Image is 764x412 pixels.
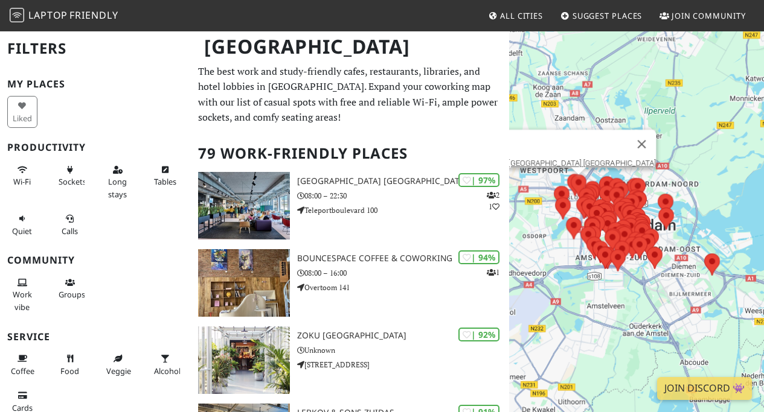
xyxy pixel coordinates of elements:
[191,172,509,239] a: Aristo Meeting Center Amsterdam | 97% 21 [GEOGRAPHIC_DATA] [GEOGRAPHIC_DATA] 08:00 – 22:30 Telepo...
[556,5,647,27] a: Suggest Places
[500,10,543,21] span: All Cities
[55,273,85,305] button: Groups
[297,282,509,293] p: Overtoom 141
[458,250,499,264] div: | 94%
[69,8,118,22] span: Friendly
[297,253,509,264] h3: BounceSpace Coffee & Coworking
[10,8,24,22] img: LaptopFriendly
[297,267,509,279] p: 08:00 – 16:00
[297,359,509,370] p: [STREET_ADDRESS]
[194,30,507,63] h1: [GEOGRAPHIC_DATA]
[509,159,656,168] a: [GEOGRAPHIC_DATA] [GEOGRAPHIC_DATA]
[108,176,127,199] span: Long stays
[154,176,176,187] span: Work-friendly tables
[11,366,34,376] span: Coffee
[7,349,37,381] button: Coffee
[55,349,85,381] button: Food
[198,64,502,125] p: The best work and study-friendly cafes, restaurants, libraries, and hotel lobbies in [GEOGRAPHIC_...
[150,349,181,381] button: Alcohol
[55,209,85,241] button: Calls
[297,204,509,216] p: Teleportboulevard 100
[297,344,509,356] p: Unknown
[191,249,509,317] a: BounceSpace Coffee & Coworking | 94% 1 BounceSpace Coffee & Coworking 08:00 – 16:00 Overtoom 141
[10,5,118,27] a: LaptopFriendly LaptopFriendly
[7,255,184,266] h3: Community
[191,326,509,394] a: Zoku Amsterdam | 92% Zoku [GEOGRAPHIC_DATA] Unknown [STREET_ADDRESS]
[573,10,643,21] span: Suggest Places
[7,331,184,343] h3: Service
[12,226,32,236] span: Quiet
[458,328,499,341] div: | 92%
[198,326,290,394] img: Zoku Amsterdam
[487,189,499,212] p: 2 1
[483,5,548,27] a: All Cities
[59,289,85,300] span: Group tables
[13,289,32,312] span: People working
[60,366,79,376] span: Food
[55,160,85,192] button: Sockets
[13,176,31,187] span: Stable Wi-Fi
[198,172,290,239] img: Aristo Meeting Center Amsterdam
[297,176,509,186] h3: [GEOGRAPHIC_DATA] [GEOGRAPHIC_DATA]
[657,377,752,400] a: Join Discord 👾
[297,190,509,201] p: 08:00 – 22:30
[487,267,499,278] p: 1
[103,349,133,381] button: Veggie
[7,30,184,67] h2: Filters
[655,5,751,27] a: Join Community
[672,10,746,21] span: Join Community
[7,142,184,153] h3: Productivity
[28,8,68,22] span: Laptop
[7,78,184,90] h3: My Places
[7,273,37,317] button: Work vibe
[198,135,502,172] h2: 79 Work-Friendly Places
[458,173,499,187] div: | 97%
[297,331,509,341] h3: Zoku [GEOGRAPHIC_DATA]
[7,209,37,241] button: Quiet
[62,226,78,236] span: Video/audio calls
[7,160,37,192] button: Wi-Fi
[154,366,181,376] span: Alcohol
[59,176,86,187] span: Power sockets
[103,160,133,204] button: Long stays
[150,160,181,192] button: Tables
[628,130,656,159] button: Close
[198,249,290,317] img: BounceSpace Coffee & Coworking
[106,366,131,376] span: Veggie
